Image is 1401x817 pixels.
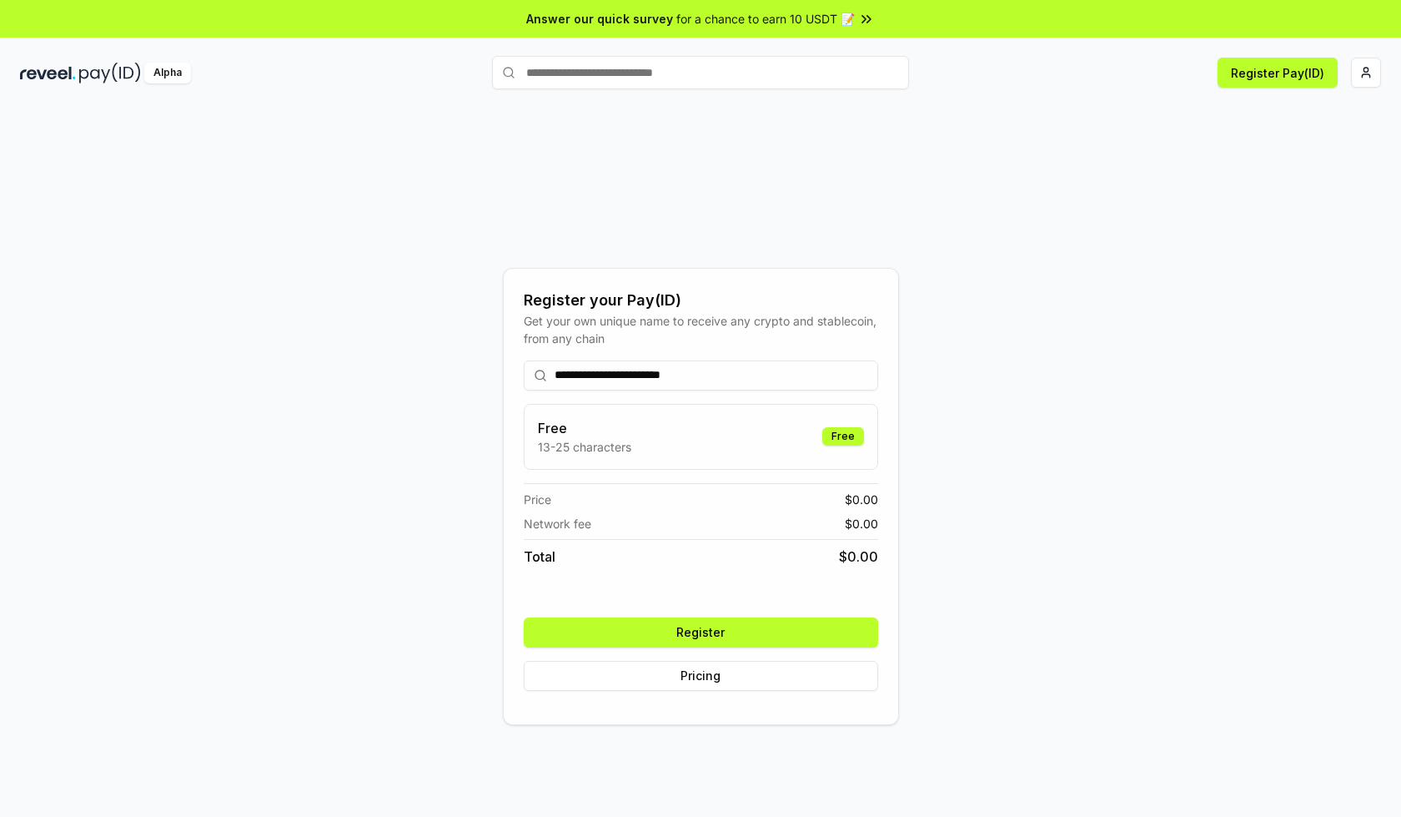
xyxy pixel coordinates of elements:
span: Network fee [524,515,591,532]
span: $ 0.00 [845,491,878,508]
button: Pricing [524,661,878,691]
span: Answer our quick survey [526,10,673,28]
span: $ 0.00 [845,515,878,532]
h3: Free [538,418,631,438]
div: Free [822,427,864,446]
div: Get your own unique name to receive any crypto and stablecoin, from any chain [524,312,878,347]
span: Total [524,547,555,567]
img: reveel_dark [20,63,76,83]
button: Register [524,618,878,648]
span: Price [524,491,551,508]
span: $ 0.00 [839,547,878,567]
div: Register your Pay(ID) [524,289,878,312]
span: for a chance to earn 10 USDT 📝 [676,10,855,28]
div: Alpha [144,63,191,83]
p: 13-25 characters [538,438,631,456]
img: pay_id [79,63,141,83]
button: Register Pay(ID) [1218,58,1338,88]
